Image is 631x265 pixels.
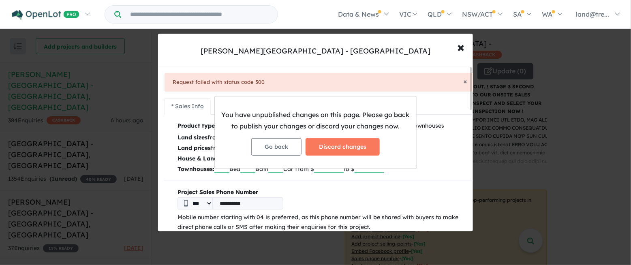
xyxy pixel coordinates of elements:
[221,109,410,131] p: You have unpublished changes on this page. Please go back to publish your changes or discard your...
[123,6,276,23] input: Try estate name, suburb, builder or developer
[251,138,302,156] button: Go back
[306,138,380,156] button: Discard changes
[12,10,79,20] img: Openlot PRO Logo White
[576,10,610,18] span: land@tre...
